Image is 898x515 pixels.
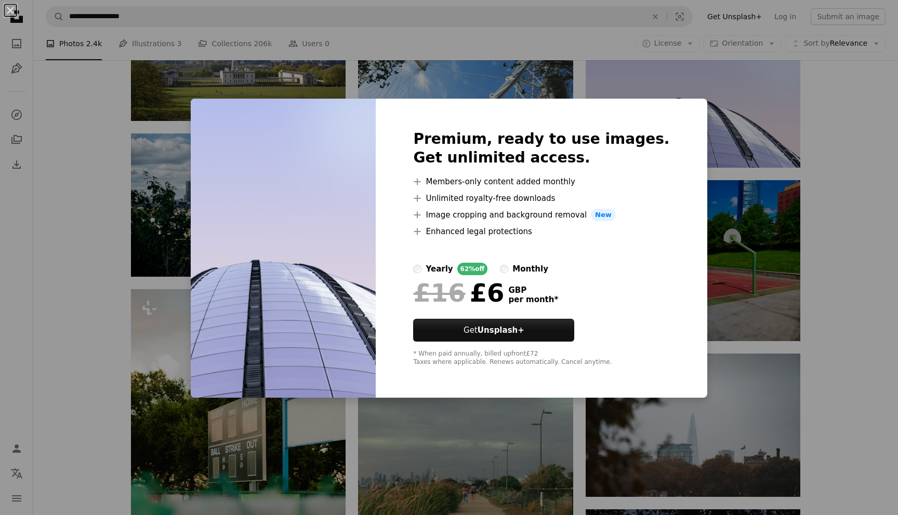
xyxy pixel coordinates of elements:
[512,263,548,275] div: monthly
[413,209,669,221] li: Image cropping and background removal
[413,279,504,306] div: £6
[191,99,376,398] img: premium_photo-1666788168307-261f7905225e
[413,130,669,167] h2: Premium, ready to use images. Get unlimited access.
[591,209,616,221] span: New
[413,350,669,367] div: * When paid annually, billed upfront £72 Taxes where applicable. Renews automatically. Cancel any...
[478,326,524,335] strong: Unsplash+
[426,263,453,275] div: yearly
[413,319,574,342] button: GetUnsplash+
[413,175,669,188] li: Members-only content added monthly
[508,286,558,295] span: GBP
[457,263,488,275] div: 62% off
[413,192,669,205] li: Unlimited royalty-free downloads
[413,225,669,238] li: Enhanced legal protections
[508,295,558,304] span: per month *
[500,265,508,273] input: monthly
[413,265,421,273] input: yearly62%off
[413,279,465,306] span: £16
